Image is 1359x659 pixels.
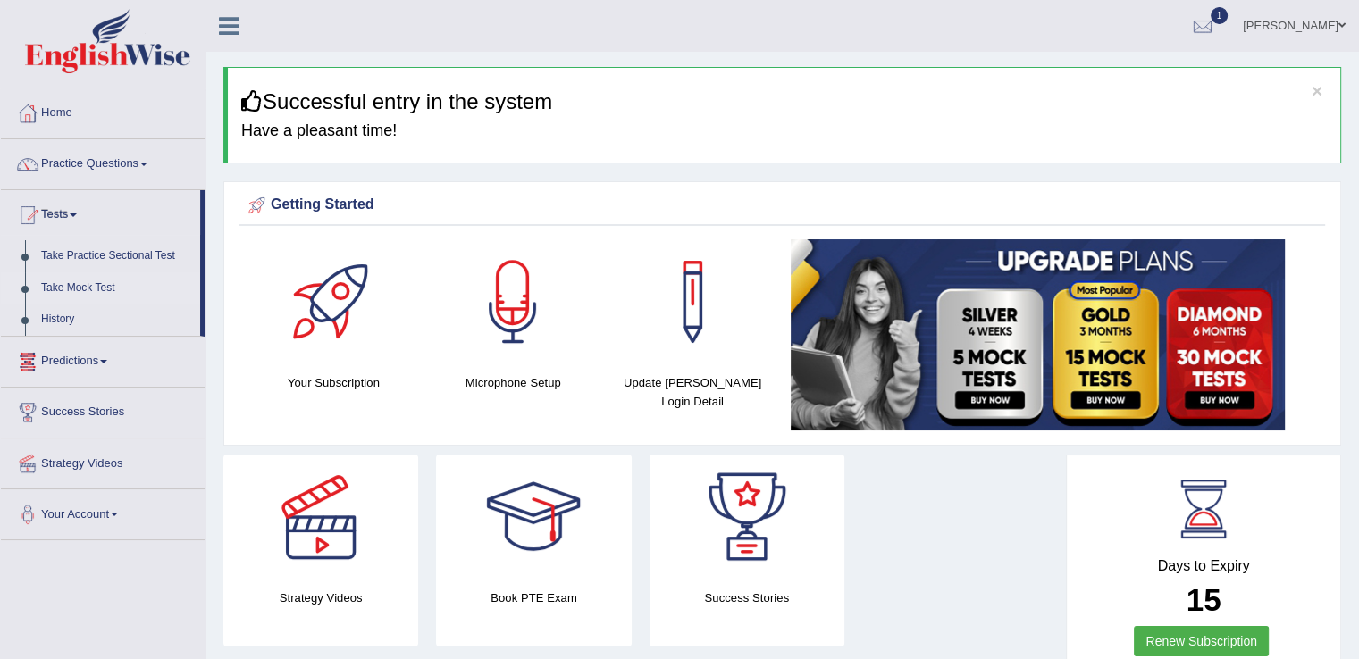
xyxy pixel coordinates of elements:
[1,139,205,184] a: Practice Questions
[33,240,200,272] a: Take Practice Sectional Test
[1,88,205,133] a: Home
[650,588,844,607] h4: Success Stories
[33,304,200,336] a: History
[1312,81,1322,100] button: ×
[241,122,1327,140] h4: Have a pleasant time!
[1,438,205,483] a: Strategy Videos
[791,239,1285,430] img: small5.jpg
[244,192,1321,219] div: Getting Started
[1,337,205,381] a: Predictions
[612,373,774,411] h4: Update [PERSON_NAME] Login Detail
[1,190,200,235] a: Tests
[253,373,415,392] h4: Your Subscription
[1134,626,1269,656] a: Renew Subscription
[436,588,631,607] h4: Book PTE Exam
[241,90,1327,113] h3: Successful entry in the system
[1,388,205,432] a: Success Stories
[1187,582,1221,617] b: 15
[223,588,418,607] h4: Strategy Videos
[1086,558,1321,574] h4: Days to Expiry
[432,373,594,392] h4: Microphone Setup
[33,272,200,304] a: Take Mock Test
[1,489,205,534] a: Your Account
[1211,7,1229,24] span: 1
